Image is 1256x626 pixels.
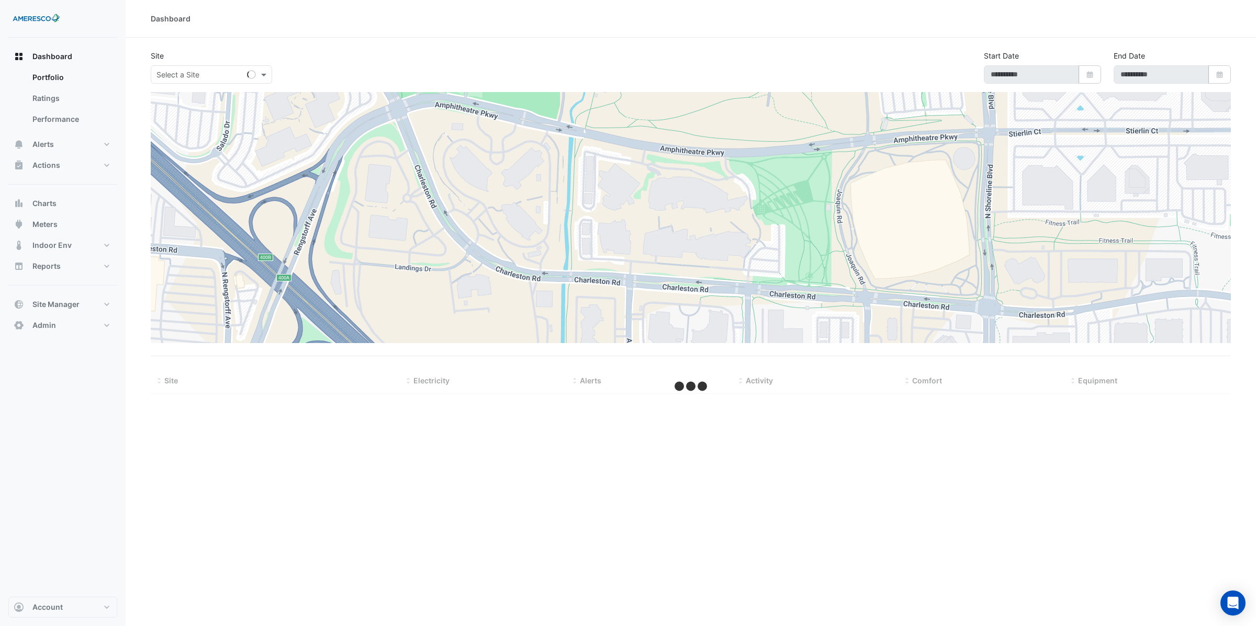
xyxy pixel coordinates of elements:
span: Admin [32,320,56,331]
a: Portfolio [24,67,117,88]
span: Site [164,376,178,385]
button: Admin [8,315,117,336]
span: Dashboard [32,51,72,62]
a: Performance [24,109,117,130]
span: Charts [32,198,57,209]
label: Start Date [984,50,1019,61]
div: Open Intercom Messenger [1220,590,1246,616]
app-icon: Charts [14,198,24,209]
button: Alerts [8,134,117,155]
img: Company Logo [13,8,60,29]
button: Indoor Env [8,235,117,256]
span: Account [32,602,63,612]
button: Site Manager [8,294,117,315]
button: Account [8,597,117,618]
button: Meters [8,214,117,235]
span: Actions [32,160,60,170]
a: Ratings [24,88,117,109]
app-icon: Actions [14,160,24,170]
span: Site Manager [32,299,80,310]
app-icon: Meters [14,219,24,230]
button: Actions [8,155,117,176]
span: Activity [746,376,773,385]
app-icon: Indoor Env [14,240,24,251]
app-icon: Alerts [14,139,24,150]
app-icon: Site Manager [14,299,24,310]
span: Reports [32,261,61,271]
label: End Date [1114,50,1145,61]
span: Alerts [580,376,601,385]
span: Equipment [1078,376,1117,385]
span: Meters [32,219,58,230]
span: Alerts [32,139,54,150]
button: Dashboard [8,46,117,67]
span: Electricity [413,376,450,385]
app-icon: Admin [14,320,24,331]
button: Charts [8,193,117,214]
span: Indoor Env [32,240,72,251]
app-icon: Reports [14,261,24,271]
app-icon: Dashboard [14,51,24,62]
label: Site [151,50,164,61]
span: Comfort [912,376,942,385]
div: Dashboard [8,67,117,134]
div: Dashboard [151,13,190,24]
button: Reports [8,256,117,277]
